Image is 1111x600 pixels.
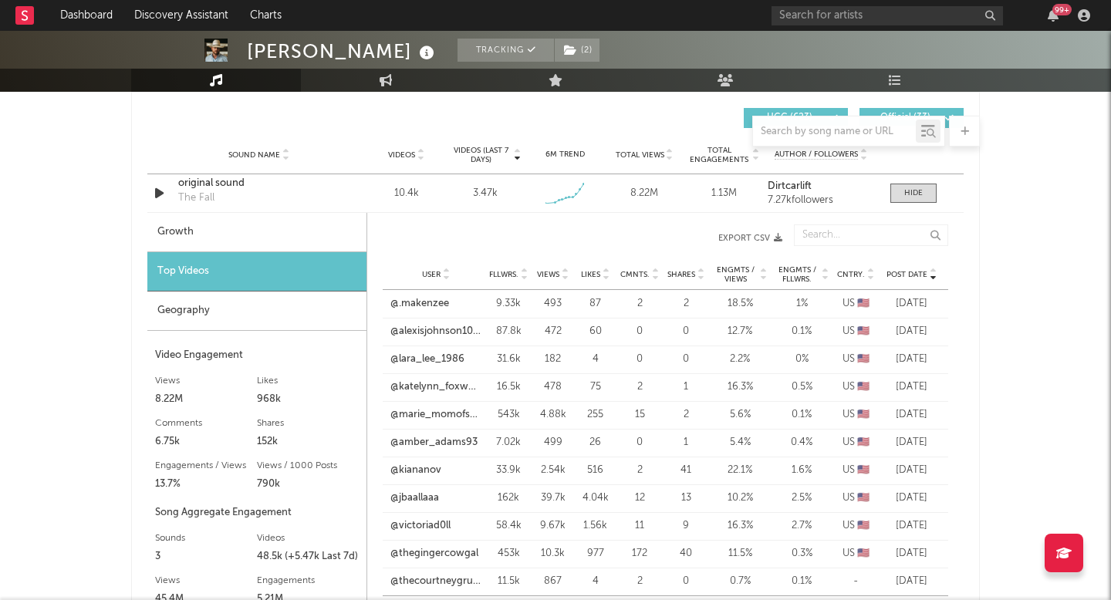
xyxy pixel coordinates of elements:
div: Views [155,571,257,590]
div: 15 [620,407,659,423]
span: UGC ( 623 ) [754,113,825,123]
div: Comments [155,414,257,433]
div: [DATE] [883,574,940,589]
div: 8.22M [155,390,257,409]
div: 31.6k [489,352,528,367]
div: 7.27k followers [768,195,875,206]
span: Official ( 33 ) [870,113,940,123]
div: 10.2 % [713,490,767,506]
div: 0 [667,352,705,367]
div: Sounds [155,529,257,548]
div: 1.56k [578,518,613,534]
div: [DATE] [883,324,940,339]
a: @katelynn_foxworth [390,379,481,395]
div: 26 [578,435,613,450]
div: 478 [535,379,570,395]
div: Shares [257,414,359,433]
div: 1 [667,379,705,395]
div: 8.22M [609,186,680,201]
div: Engagements [257,571,359,590]
div: 968k [257,390,359,409]
span: Fllwrs. [489,270,518,279]
span: Videos (last 7 days) [450,146,512,164]
button: Tracking [458,39,554,62]
div: 99 + [1052,4,1072,15]
div: [DATE] [883,407,940,423]
div: 87.8k [489,324,528,339]
span: 🇺🇸 [857,354,870,364]
div: 0 [620,435,659,450]
div: 1.13M [688,186,760,201]
span: Views [537,270,559,279]
span: User [422,270,441,279]
span: Shares [667,270,695,279]
div: - [836,574,875,589]
div: [DATE] [883,518,940,534]
span: Author / Followers [775,150,858,160]
div: 2 [620,379,659,395]
div: 12 [620,490,659,506]
div: 172 [620,546,659,561]
div: 2 [667,296,705,312]
div: 0 [667,574,705,589]
span: Cntry. [837,270,865,279]
div: 0 [620,324,659,339]
a: @thegingercowgal [390,546,478,561]
div: 4.04k [578,490,613,506]
a: @.makenzee [390,296,449,312]
div: 41 [667,463,705,478]
div: original sound [178,176,339,191]
div: Likes [257,372,359,390]
div: 16.3 % [713,518,767,534]
div: Videos [257,529,359,548]
div: Growth [147,213,366,252]
div: 18.5 % [713,296,767,312]
div: 11.5k [489,574,528,589]
div: 87 [578,296,613,312]
div: Views [155,372,257,390]
div: 543k [489,407,528,423]
div: 977 [578,546,613,561]
div: [DATE] [883,352,940,367]
div: Views / 1000 Posts [257,457,359,475]
div: 3 [155,548,257,566]
div: 40 [667,546,705,561]
div: 11 [620,518,659,534]
div: 867 [535,574,570,589]
div: [DATE] [883,296,940,312]
div: 75 [578,379,613,395]
span: Likes [581,270,600,279]
button: 99+ [1048,9,1059,22]
span: Post Date [886,270,927,279]
div: 4.88k [535,407,570,423]
div: 493 [535,296,570,312]
div: 16.3 % [713,379,767,395]
span: Total Engagements [688,146,751,164]
a: @marie_momofsevenllll [390,407,481,423]
div: 0 [667,324,705,339]
div: 2.54k [535,463,570,478]
a: @victoriad0ll [390,518,451,534]
span: 🇺🇸 [857,548,870,558]
div: 5.6 % [713,407,767,423]
div: 0 [620,352,659,367]
span: Sound Name [228,150,280,160]
span: Videos [388,150,415,160]
input: Search for artists [772,6,1003,25]
div: 1 [667,435,705,450]
div: US [836,435,875,450]
div: [PERSON_NAME] [247,39,438,64]
div: 0.3 % [775,546,829,561]
input: Search... [794,224,948,246]
div: US [836,518,875,534]
div: 516 [578,463,613,478]
div: 0 % [775,352,829,367]
div: 0.5 % [775,379,829,395]
div: 12.7 % [713,324,767,339]
span: 🇺🇸 [857,493,870,503]
a: @lara_lee_1986 [390,352,464,367]
div: 2 [620,296,659,312]
div: 10.4k [370,186,442,201]
div: 0.4 % [775,435,829,450]
div: 790k [257,475,359,494]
